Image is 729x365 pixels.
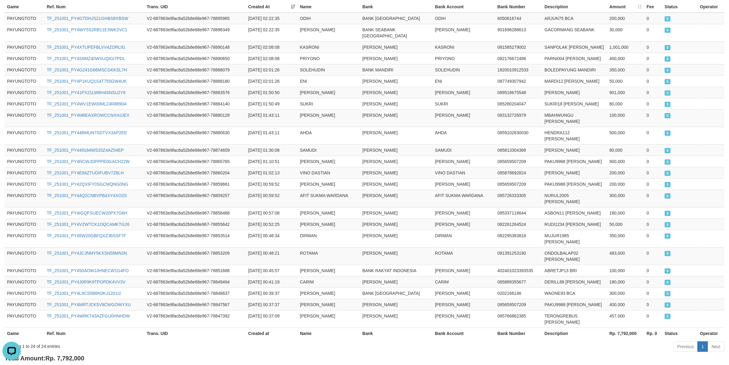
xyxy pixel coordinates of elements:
[665,79,671,84] span: SUCCESS
[542,265,607,276] td: ABRETJP13 BRI
[433,98,495,109] td: SUKRI
[665,113,671,118] span: SUCCESS
[5,127,44,144] td: PAYUNGTOTO
[542,1,607,13] th: Description
[607,24,644,41] td: 30,000
[360,247,433,265] td: [PERSON_NAME]
[665,68,671,73] span: SUCCESS
[246,207,298,219] td: [DATE] 00:57:08
[542,276,607,287] td: DERILL88 [PERSON_NAME]
[542,219,607,230] td: RUDI1234 [PERSON_NAME]
[144,207,246,219] td: V2-687863e9fac8a52b8e68e967-78858488
[144,219,246,230] td: V2-687863e9fac8a52b8e68e967-78855642
[298,247,360,265] td: ROTAMA
[665,131,671,136] span: SUCCESS
[433,276,495,287] td: CARIM
[47,45,126,50] a: TF_251001_PY4XTUPEFBLVV4ZORL91
[542,127,607,144] td: HENDRA112 [PERSON_NAME]
[607,53,644,64] td: 400,000
[47,193,127,198] a: TF_251001_PY44Q2CNBVPB4XY4XO2S
[542,247,607,265] td: ONDOLBALAP02 [PERSON_NAME]
[144,247,246,265] td: V2-687863e9fac8a52b8e68e967-78853209
[433,13,495,24] td: ODIH
[246,178,298,190] td: [DATE] 00:59:52
[246,98,298,109] td: [DATE] 01:50:49
[246,75,298,87] td: [DATE] 02:01:26
[433,287,495,299] td: [PERSON_NAME]
[144,167,246,178] td: V2-687863e9fac8a52b8e68e967-78860204
[495,287,542,299] td: 0202166146
[360,13,433,24] td: BANK [GEOGRAPHIC_DATA]
[298,144,360,156] td: SAMUDI
[542,156,607,167] td: PAKU9988 [PERSON_NAME]
[697,1,724,13] th: Operator
[5,230,44,247] td: PAYUNGTOTO
[5,1,44,13] th: Game
[433,310,495,328] td: [PERSON_NAME]
[433,127,495,144] td: AHDA
[665,280,671,285] span: SUCCESS
[47,130,127,135] a: TF_251001_PY44BMUN7SDTVX3AP2EE
[360,219,433,230] td: [PERSON_NAME]
[47,302,131,307] a: TF_251001_PY4MRTJCK5V9CWGOWYXU
[665,268,671,274] span: SUCCESS
[607,207,644,219] td: 180,000
[144,310,246,328] td: V2-687863e9fac8a52b8e68e967-78847392
[665,222,671,227] span: SUCCESS
[607,265,644,276] td: 100,000
[607,98,644,109] td: 80,000
[542,230,607,247] td: MUJUR1985 [PERSON_NAME]
[665,171,671,176] span: SUCCESS
[495,190,542,207] td: 085726333305
[298,98,360,109] td: SUKRI
[607,156,644,167] td: 900,000
[644,219,662,230] td: 0
[360,53,433,64] td: [PERSON_NAME]
[607,299,644,310] td: 400,000
[5,75,44,87] td: PAYUNGTOTO
[360,207,433,219] td: [PERSON_NAME]
[495,41,542,53] td: 081585279002
[298,190,360,207] td: AFIT SUKMA WARDANA
[495,265,542,276] td: 402401023393535
[246,247,298,265] td: [DATE] 00:48:21
[144,41,246,53] td: V2-687863e9fac8a52b8e68e967-78890148
[542,299,607,310] td: PAKU9988 [PERSON_NAME]
[433,75,495,87] td: ENI
[2,2,21,21] button: Open LiveChat chat widget
[298,230,360,247] td: DIRMAN
[360,109,433,127] td: [PERSON_NAME]
[360,98,433,109] td: [PERSON_NAME]
[665,16,671,21] span: SUCCESS
[607,167,644,178] td: 200,000
[607,41,644,53] td: 1,001,000
[144,299,246,310] td: V2-687863e9fac8a52b8e68e967-78847567
[5,265,44,276] td: PAYUNGTOTO
[607,87,644,98] td: 901,000
[607,127,644,144] td: 500,000
[665,211,671,216] span: SUCCESS
[607,13,644,24] td: 200,000
[144,230,246,247] td: V2-687863e9fac8a52b8e68e967-78853514
[246,127,298,144] td: [DATE] 01:43:11
[542,87,607,98] td: [PERSON_NAME]
[542,287,607,299] td: WAONE93 BCA
[360,190,433,207] td: [PERSON_NAME]
[5,310,44,328] td: PAYUNGTOTO
[433,109,495,127] td: [PERSON_NAME]
[246,167,298,178] td: [DATE] 01:02:13
[5,13,44,24] td: PAYUNGTOTO
[144,265,246,276] td: V2-687863e9fac8a52b8e68e967-78851688
[665,159,671,165] span: SUCCESS
[47,268,129,273] a: TF_251001_PY450AOWJJHNECW1G4FO
[433,53,495,64] td: PRIYONO
[433,1,495,13] th: Bank Account
[433,207,495,219] td: [PERSON_NAME]
[495,219,542,230] td: 082261264524
[246,53,298,64] td: [DATE] 02:08:08
[5,219,44,230] td: PAYUNGTOTO
[47,170,124,175] a: TF_251001_PY4E84ZTUDIFUBV7Z8LH
[644,178,662,190] td: 0
[607,1,644,13] th: Amount: activate to sort column ascending
[5,24,44,41] td: PAYUNGTOTO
